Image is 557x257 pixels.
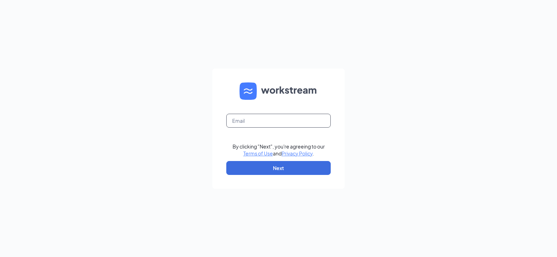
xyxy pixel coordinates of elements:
img: WS logo and Workstream text [240,82,317,100]
a: Privacy Policy [282,150,313,156]
a: Terms of Use [243,150,273,156]
input: Email [226,114,331,128]
button: Next [226,161,331,175]
div: By clicking "Next", you're agreeing to our and . [233,143,325,157]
